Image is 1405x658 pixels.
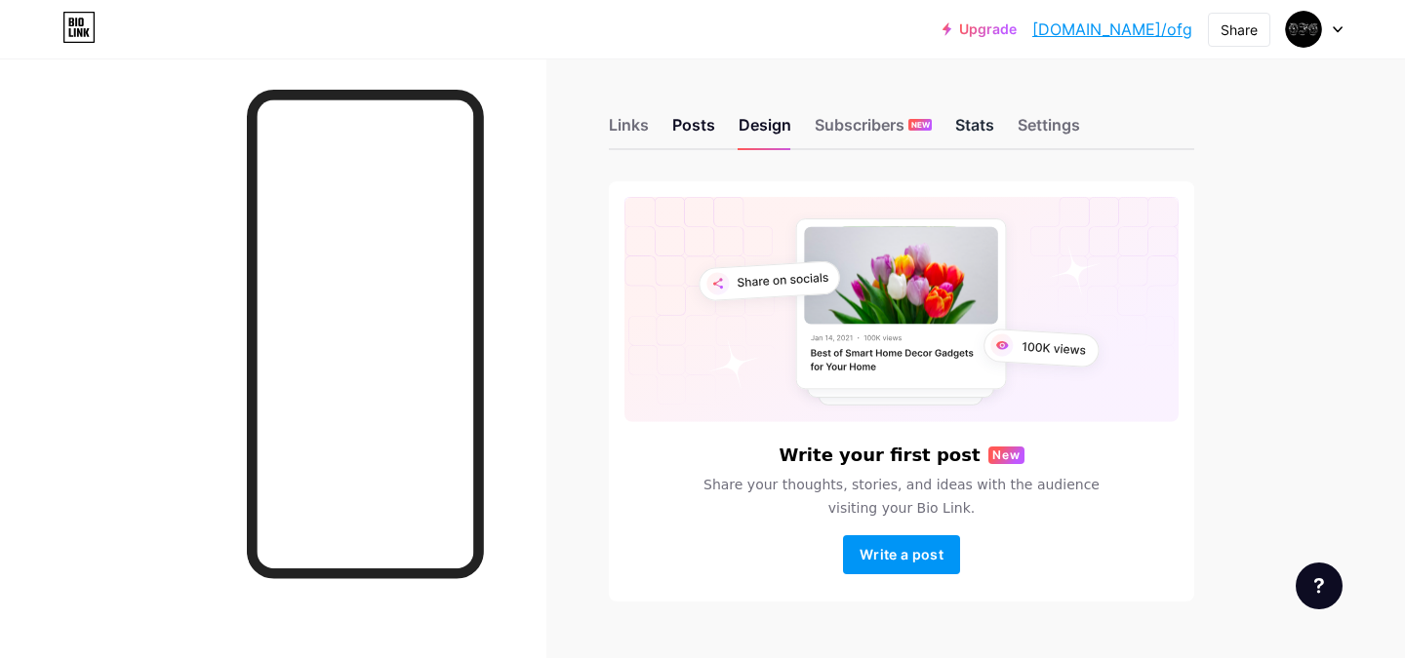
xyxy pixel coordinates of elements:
[609,113,649,148] div: Links
[680,473,1123,520] span: Share your thoughts, stories, and ideas with the audience visiting your Bio Link.
[1221,19,1258,40] div: Share
[815,113,932,148] div: Subscribers
[955,113,994,148] div: Stats
[1285,11,1322,48] img: ofg
[843,535,960,574] button: Write a post
[739,113,791,148] div: Design
[992,446,1021,464] span: New
[779,445,980,465] h6: Write your first post
[672,113,715,148] div: Posts
[943,21,1017,37] a: Upgrade
[860,546,943,562] span: Write a post
[911,119,930,131] span: NEW
[1032,18,1192,41] a: [DOMAIN_NAME]/ofg
[1018,113,1080,148] div: Settings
